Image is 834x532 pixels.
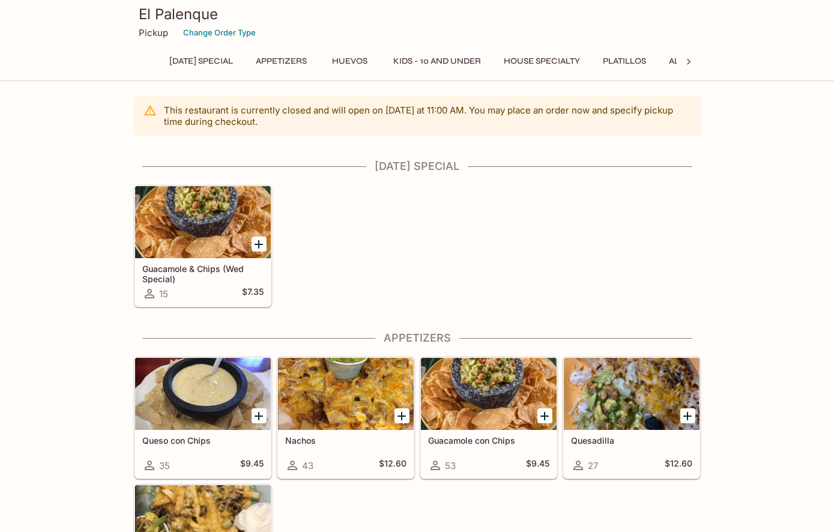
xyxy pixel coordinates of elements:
[537,408,552,423] button: Add Guacamole con Chips
[379,458,406,473] h5: $12.60
[394,408,409,423] button: Add Nachos
[178,23,261,42] button: Change Order Type
[252,237,267,252] button: Add Guacamole & Chips (Wed Special)
[302,460,313,471] span: 43
[596,53,653,70] button: Platillos
[159,460,170,471] span: 35
[420,357,557,479] a: Guacamole con Chips53$9.45
[159,288,168,300] span: 15
[428,435,549,446] h5: Guacamole con Chips
[134,357,271,479] a: Queso con Chips35$9.45
[571,435,692,446] h5: Quesadilla
[142,435,264,446] h5: Queso con Chips
[323,53,377,70] button: Huevos
[240,458,264,473] h5: $9.45
[252,408,267,423] button: Add Queso con Chips
[665,458,692,473] h5: $12.60
[662,53,798,70] button: Ala Carte and Side Orders
[526,458,549,473] h5: $9.45
[135,358,271,430] div: Queso con Chips
[278,358,414,430] div: Nachos
[164,104,691,127] p: This restaurant is currently closed and will open on [DATE] at 11:00 AM . You may place an order ...
[139,27,168,38] p: Pickup
[163,53,240,70] button: [DATE] Special
[588,460,598,471] span: 27
[142,264,264,283] h5: Guacamole & Chips (Wed Special)
[249,53,313,70] button: Appetizers
[680,408,695,423] button: Add Quesadilla
[134,160,701,173] h4: [DATE] Special
[134,186,271,307] a: Guacamole & Chips (Wed Special)15$7.35
[445,460,456,471] span: 53
[497,53,587,70] button: House Specialty
[421,358,557,430] div: Guacamole con Chips
[563,357,700,479] a: Quesadilla27$12.60
[285,435,406,446] h5: Nachos
[135,186,271,258] div: Guacamole & Chips (Wed Special)
[277,357,414,479] a: Nachos43$12.60
[139,5,696,23] h3: El Palenque
[387,53,488,70] button: Kids - 10 and Under
[242,286,264,301] h5: $7.35
[134,331,701,345] h4: Appetizers
[564,358,700,430] div: Quesadilla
